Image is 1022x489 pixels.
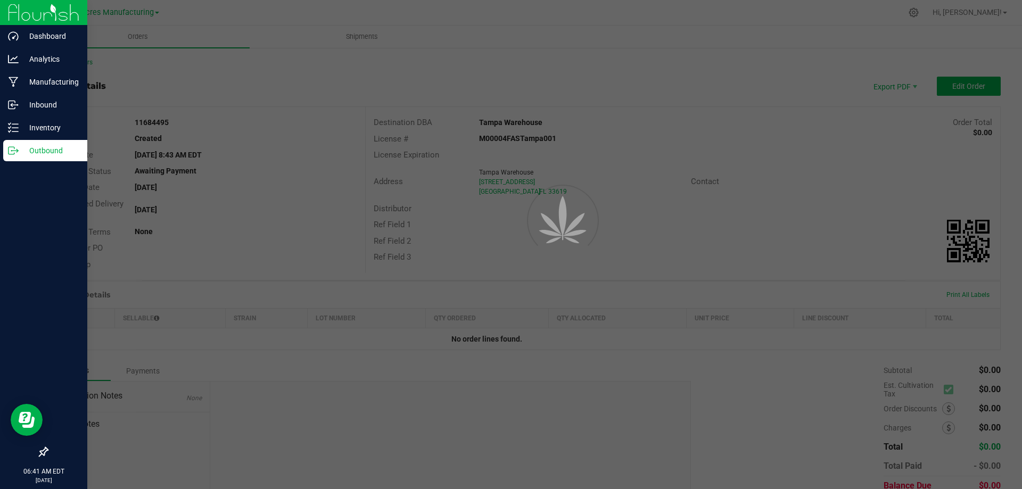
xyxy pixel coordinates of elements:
p: Dashboard [19,30,83,43]
p: Outbound [19,144,83,157]
inline-svg: Analytics [8,54,19,64]
inline-svg: Inbound [8,100,19,110]
p: Manufacturing [19,76,83,88]
inline-svg: Manufacturing [8,77,19,87]
inline-svg: Inventory [8,122,19,133]
p: [DATE] [5,476,83,484]
inline-svg: Dashboard [8,31,19,42]
p: Inbound [19,98,83,111]
p: Inventory [19,121,83,134]
p: Analytics [19,53,83,65]
p: 06:41 AM EDT [5,467,83,476]
inline-svg: Outbound [8,145,19,156]
iframe: Resource center [11,404,43,436]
